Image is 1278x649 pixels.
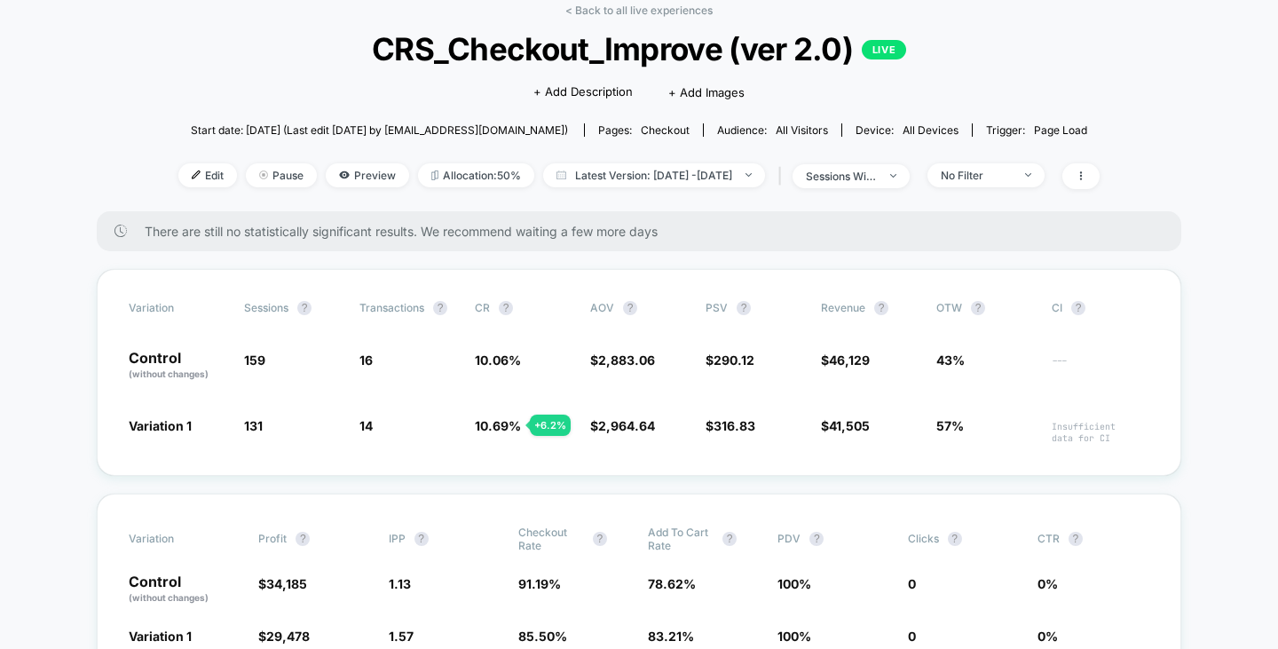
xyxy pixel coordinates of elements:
img: end [890,174,896,178]
span: 34,185 [266,576,307,591]
p: Control [129,351,226,381]
span: IPP [389,532,406,545]
span: Profit [258,532,287,545]
img: end [259,170,268,179]
span: CR [475,301,490,314]
button: ? [296,532,310,546]
span: Pause [246,163,317,187]
span: 100 % [777,629,811,644]
span: There are still no statistically significant results. We recommend waiting a few more days [145,224,1146,239]
span: 2,964.64 [598,418,655,433]
span: 29,478 [266,629,310,644]
span: Add To Cart Rate [648,526,714,552]
span: 1.57 [389,629,414,644]
span: (without changes) [129,368,209,379]
span: 0 % [1037,576,1058,591]
span: PSV [706,301,728,314]
span: Allocation: 50% [418,163,534,187]
span: 78.62 % [648,576,696,591]
span: | [774,163,793,189]
button: ? [874,301,888,315]
div: sessions with impression [806,170,877,183]
a: < Back to all live experiences [565,4,713,17]
span: 43% [936,352,965,368]
span: 57% [936,418,964,433]
span: $ [821,352,870,368]
span: Revenue [821,301,865,314]
span: 0 % [1037,629,1058,644]
span: Edit [178,163,237,187]
span: Page Load [1034,123,1087,137]
span: Device: [841,123,972,137]
span: 316.83 [714,418,755,433]
span: Variation 1 [129,629,192,644]
span: checkout [641,123,690,137]
button: ? [297,301,312,315]
button: ? [948,532,962,546]
span: --- [1052,355,1149,381]
p: LIVE [862,40,906,59]
span: 159 [244,352,265,368]
button: ? [414,532,429,546]
button: ? [499,301,513,315]
span: Sessions [244,301,288,314]
span: $ [821,418,870,433]
span: Transactions [359,301,424,314]
img: rebalance [431,170,438,180]
span: $ [258,576,307,591]
button: ? [593,532,607,546]
span: 83.21 % [648,629,694,644]
span: 290.12 [714,352,754,368]
button: ? [971,301,985,315]
button: ? [623,301,637,315]
span: All Visitors [776,123,828,137]
span: Variation 1 [129,418,192,433]
button: ? [737,301,751,315]
span: 2,883.06 [598,352,655,368]
img: end [745,173,752,177]
div: No Filter [941,169,1012,182]
span: 14 [359,418,373,433]
span: 91.19 % [518,576,561,591]
span: CI [1052,301,1149,315]
span: Variation [129,526,226,552]
span: Preview [326,163,409,187]
span: (without changes) [129,592,209,603]
button: ? [1069,532,1083,546]
span: 131 [244,418,263,433]
button: ? [433,301,447,315]
div: Trigger: [986,123,1087,137]
span: $ [590,352,655,368]
div: + 6.2 % [530,415,571,436]
span: $ [590,418,655,433]
span: 1.13 [389,576,411,591]
span: 10.69 % [475,418,521,433]
span: Insufficient data for CI [1052,421,1149,444]
span: 0 [908,629,916,644]
p: Control [129,574,241,605]
span: 0 [908,576,916,591]
span: CRS_Checkout_Improve (ver 2.0) [225,30,1053,67]
div: Audience: [717,123,828,137]
img: calendar [556,170,566,179]
span: 100 % [777,576,811,591]
span: CTR [1037,532,1060,545]
span: $ [706,352,754,368]
span: $ [258,629,310,644]
span: 85.50 % [518,629,567,644]
span: all devices [903,123,958,137]
span: PDV [777,532,801,545]
button: ? [722,532,737,546]
span: Clicks [908,532,939,545]
span: Latest Version: [DATE] - [DATE] [543,163,765,187]
button: ? [1071,301,1085,315]
span: AOV [590,301,614,314]
span: Checkout Rate [518,526,584,552]
div: Pages: [598,123,690,137]
span: Start date: [DATE] (Last edit [DATE] by [EMAIL_ADDRESS][DOMAIN_NAME]) [191,123,568,137]
span: + Add Description [533,83,633,101]
img: end [1025,173,1031,177]
span: + Add Images [668,85,745,99]
span: 10.06 % [475,352,521,368]
span: 41,505 [829,418,870,433]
